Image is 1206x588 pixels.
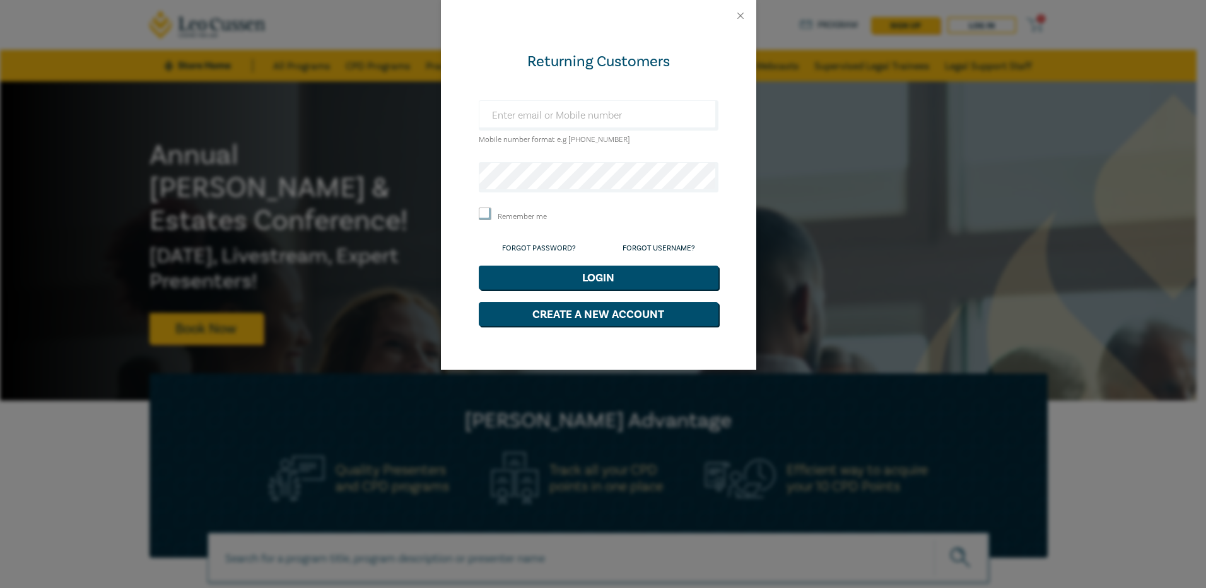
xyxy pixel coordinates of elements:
[479,52,718,72] div: Returning Customers
[479,100,718,131] input: Enter email or Mobile number
[623,244,695,253] a: Forgot Username?
[479,135,630,144] small: Mobile number format e.g [PHONE_NUMBER]
[735,10,746,21] button: Close
[479,266,718,290] button: Login
[479,302,718,326] button: Create a New Account
[498,211,547,222] label: Remember me
[502,244,576,253] a: Forgot Password?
